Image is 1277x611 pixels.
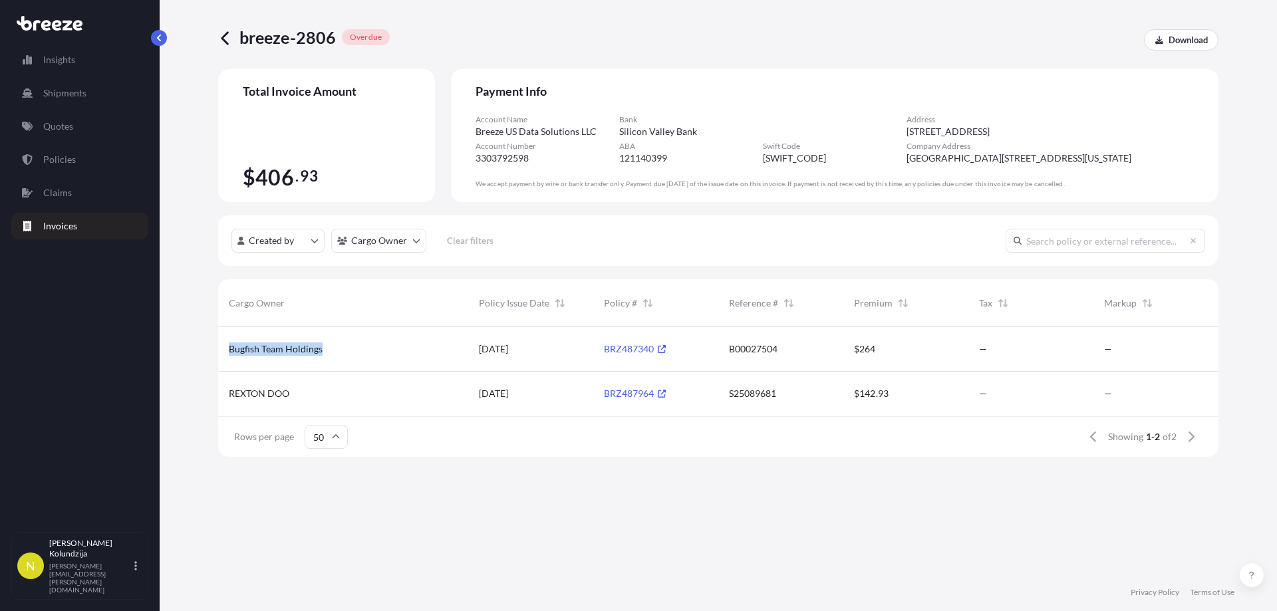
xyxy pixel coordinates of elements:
button: Sort [552,295,568,311]
span: breeze-2806 [239,27,337,48]
span: Cargo Owner [229,297,285,310]
p: [PERSON_NAME] Kolundzija [49,538,132,559]
span: Breeze US Data Solutions LLC [476,125,597,138]
a: BRZ487964 [604,388,666,399]
span: $264 [854,342,876,356]
p: Claims [43,186,72,199]
p: Created by [249,234,294,247]
span: Account Number [476,141,619,152]
span: of 2 [1163,430,1177,443]
span: Silicon Valley Bank [619,125,697,138]
div: We accept payment by wire or bank transfer only. Payment due [DATE] of the issue date on this inv... [476,180,1194,188]
a: Policies [11,146,148,173]
a: Shipments [11,80,148,106]
span: [GEOGRAPHIC_DATA][STREET_ADDRESS][US_STATE] [907,152,1131,165]
span: [SWIFT_CODE] [763,152,826,165]
p: overdue [350,32,382,43]
p: Download [1169,33,1208,47]
span: Showing [1108,430,1143,443]
span: Company Address [907,141,1194,152]
span: [DATE] [479,387,508,400]
div: — [968,327,1093,372]
a: Claims [11,180,148,206]
span: — [1104,342,1112,356]
span: Payment Info [476,83,1194,99]
a: Terms of Use [1190,587,1234,598]
p: Cargo Owner [351,234,407,247]
p: Insights [43,53,75,66]
button: Sort [640,295,656,311]
span: 121140399 [619,152,667,165]
a: Insights [11,47,148,73]
span: Premium [854,297,893,310]
p: Quotes [43,120,73,133]
a: BRZ487340 [604,343,666,354]
span: Reference # [729,297,778,310]
span: Policy Issue Date [479,297,549,310]
span: B00027504 [729,342,778,356]
p: Clear filters [447,234,494,247]
button: createdBy Filter options [231,229,325,253]
p: Invoices [43,219,77,233]
span: Address [907,114,1194,125]
span: Bugfish Team Holdings [229,342,323,356]
span: — [1104,387,1112,400]
span: Bank [619,114,907,125]
p: [PERSON_NAME][EMAIL_ADDRESS][PERSON_NAME][DOMAIN_NAME] [49,562,132,594]
span: [DATE] [479,342,508,356]
span: [STREET_ADDRESS] [907,125,990,138]
span: S25089681 [729,387,776,400]
button: Sort [895,295,911,311]
span: Tax [979,297,992,310]
span: . [295,171,299,182]
span: Swift Code [763,141,907,152]
input: Search policy or external reference... [1006,229,1205,253]
span: ABA [619,141,763,152]
a: Invoices [11,213,148,239]
a: Quotes [11,113,148,140]
button: Sort [781,295,797,311]
span: Total Invoice Amount [243,83,410,99]
button: Sort [1139,295,1155,311]
p: Shipments [43,86,86,100]
button: Sort [995,295,1011,311]
a: Download [1144,29,1218,51]
span: 1-2 [1146,430,1160,443]
span: Rows per page [234,430,294,443]
span: 3303792598 [476,152,529,165]
span: Account Name [476,114,619,125]
a: Privacy Policy [1131,587,1179,598]
span: REXTON DOO [229,387,289,400]
button: cargoOwner Filter options [331,229,426,253]
span: Policy # [604,297,637,310]
button: Clear filters [433,230,507,251]
span: $ [243,167,255,188]
span: 406 [255,167,294,188]
span: Markup [1104,297,1137,310]
span: 93 [300,171,317,182]
div: — [968,372,1093,416]
span: N [26,559,35,572]
span: $142.93 [854,387,889,400]
p: Policies [43,153,76,166]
